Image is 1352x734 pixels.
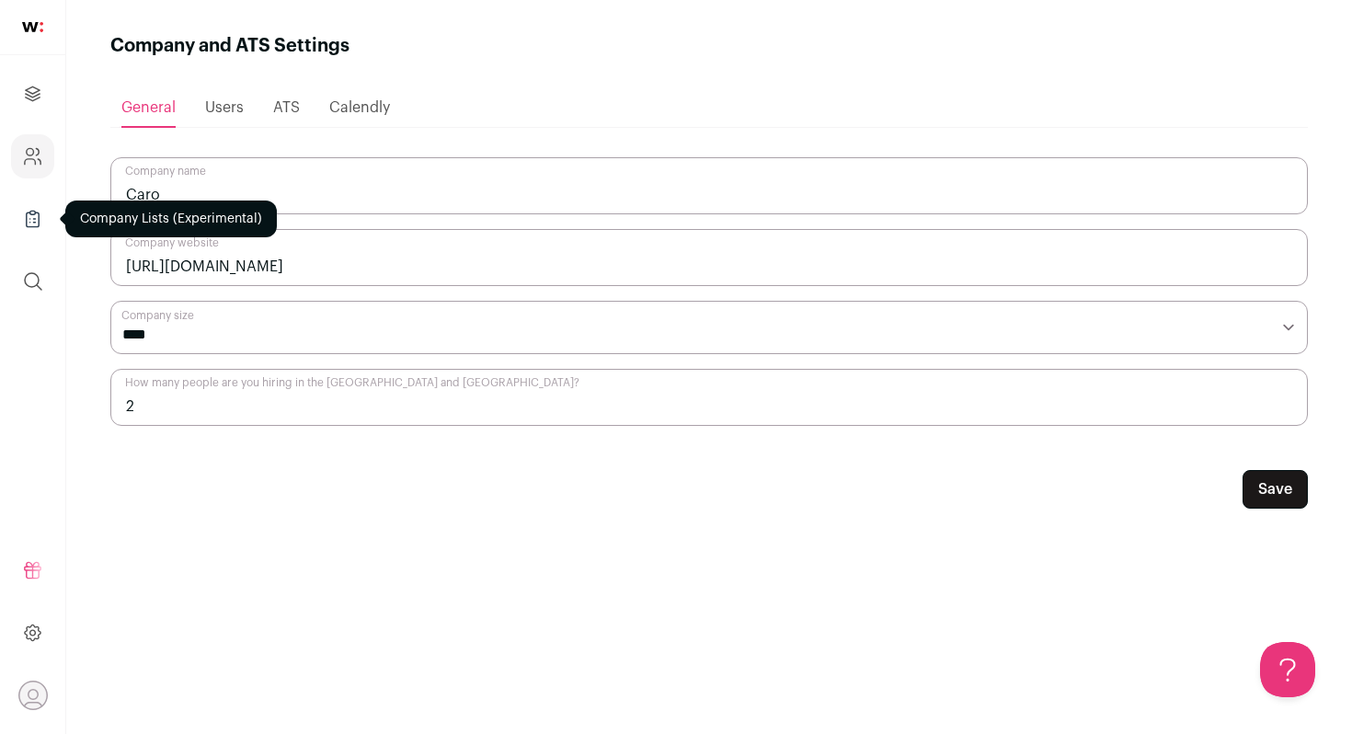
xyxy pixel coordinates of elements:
[329,100,390,115] span: Calendly
[273,89,300,126] a: ATS
[273,100,300,115] span: ATS
[205,89,244,126] a: Users
[205,100,244,115] span: Users
[329,89,390,126] a: Calendly
[11,197,54,241] a: Company Lists
[110,157,1308,214] input: Company name
[22,22,43,32] img: wellfound-shorthand-0d5821cbd27db2630d0214b213865d53afaa358527fdda9d0ea32b1df1b89c2c.svg
[1243,470,1308,509] button: Save
[1260,642,1315,697] iframe: Help Scout Beacon - Open
[110,229,1308,286] input: Company website
[110,369,1308,426] input: How many people are you hiring in the US and Canada?
[11,72,54,116] a: Projects
[110,33,349,59] h1: Company and ATS Settings
[121,100,176,115] span: General
[18,681,48,710] button: Open dropdown
[65,201,277,237] div: Company Lists (Experimental)
[11,134,54,178] a: Company and ATS Settings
